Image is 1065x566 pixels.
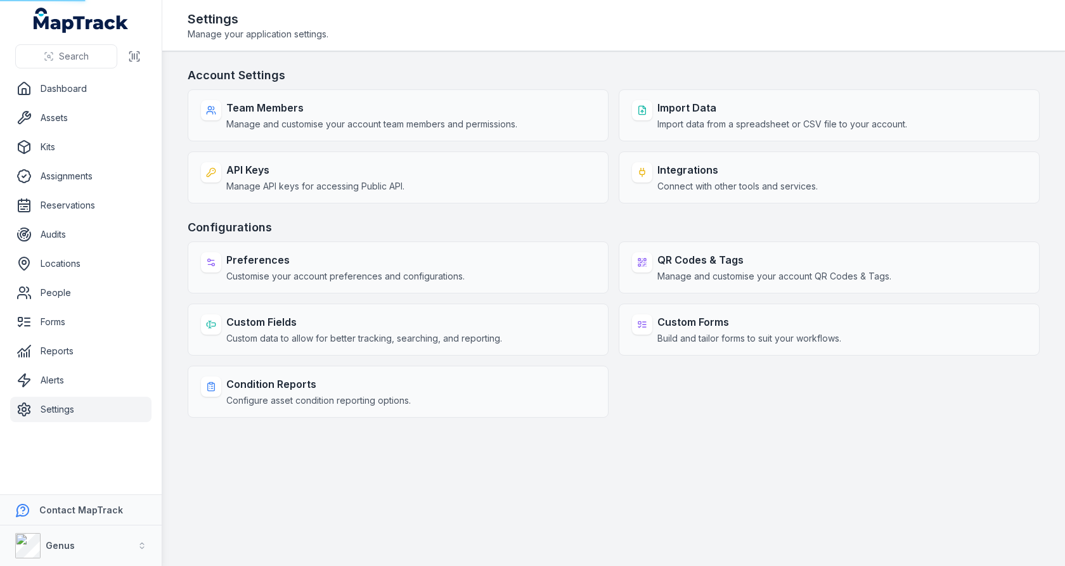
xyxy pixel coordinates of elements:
[10,309,152,335] a: Forms
[188,219,1040,236] h3: Configurations
[10,280,152,306] a: People
[657,252,891,267] strong: QR Codes & Tags
[657,180,818,193] span: Connect with other tools and services.
[226,270,465,283] span: Customise your account preferences and configurations.
[657,162,818,177] strong: Integrations
[226,118,517,131] span: Manage and customise your account team members and permissions.
[657,270,891,283] span: Manage and customise your account QR Codes & Tags.
[226,376,411,392] strong: Condition Reports
[657,118,907,131] span: Import data from a spreadsheet or CSV file to your account.
[188,151,609,203] a: API KeysManage API keys for accessing Public API.
[188,10,328,28] h2: Settings
[39,505,123,515] strong: Contact MapTrack
[619,89,1040,141] a: Import DataImport data from a spreadsheet or CSV file to your account.
[226,162,404,177] strong: API Keys
[10,134,152,160] a: Kits
[226,180,404,193] span: Manage API keys for accessing Public API.
[10,105,152,131] a: Assets
[10,251,152,276] a: Locations
[188,28,328,41] span: Manage your application settings.
[657,314,841,330] strong: Custom Forms
[10,193,152,218] a: Reservations
[619,304,1040,356] a: Custom FormsBuild and tailor forms to suit your workflows.
[188,89,609,141] a: Team MembersManage and customise your account team members and permissions.
[34,8,129,33] a: MapTrack
[46,540,75,551] strong: Genus
[15,44,117,68] button: Search
[188,67,1040,84] h3: Account Settings
[619,151,1040,203] a: IntegrationsConnect with other tools and services.
[226,252,465,267] strong: Preferences
[10,368,152,393] a: Alerts
[188,241,609,293] a: PreferencesCustomise your account preferences and configurations.
[10,222,152,247] a: Audits
[188,366,609,418] a: Condition ReportsConfigure asset condition reporting options.
[226,394,411,407] span: Configure asset condition reporting options.
[657,332,841,345] span: Build and tailor forms to suit your workflows.
[10,397,152,422] a: Settings
[619,241,1040,293] a: QR Codes & TagsManage and customise your account QR Codes & Tags.
[10,338,152,364] a: Reports
[226,332,502,345] span: Custom data to allow for better tracking, searching, and reporting.
[10,76,152,101] a: Dashboard
[226,314,502,330] strong: Custom Fields
[226,100,517,115] strong: Team Members
[10,164,152,189] a: Assignments
[59,50,89,63] span: Search
[657,100,907,115] strong: Import Data
[188,304,609,356] a: Custom FieldsCustom data to allow for better tracking, searching, and reporting.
